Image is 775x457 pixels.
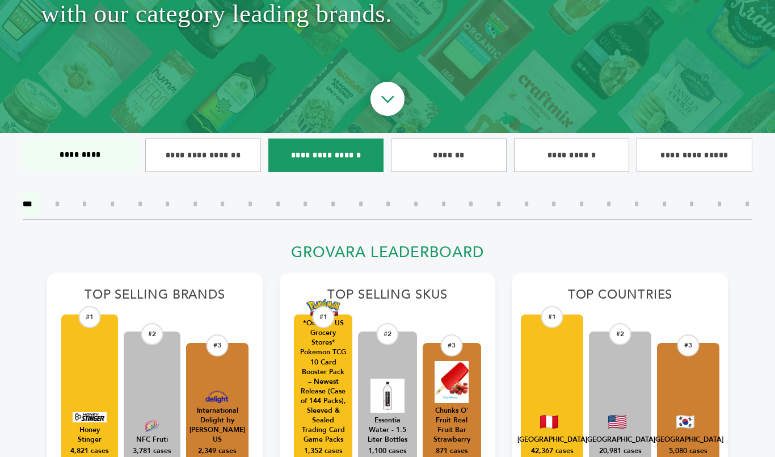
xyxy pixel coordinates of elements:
[141,323,163,345] div: #2
[654,435,723,445] div: South Korea
[599,446,642,456] div: 20,981 cases
[294,287,481,309] h2: Top Selling SKUs
[200,391,234,403] img: International Delight by Danone US
[376,323,398,345] div: #2
[586,435,655,445] div: United States
[61,287,248,309] h2: Top Selling Brands
[73,412,107,422] img: Honey Stinger
[189,406,245,445] div: International Delight by [PERSON_NAME] US
[135,420,169,432] img: NFC Fruti
[312,306,334,328] div: #1
[677,334,700,357] div: #3
[441,334,463,357] div: #3
[136,435,168,445] div: NFC Fruti
[79,306,101,328] div: #1
[676,415,694,429] img: South Korea Flag
[609,323,631,345] div: #2
[527,287,714,309] h2: Top Countries
[306,299,340,316] img: *Only for US Grocery Stores* Pokemon TCG 10 Card Booster Pack – Newest Release (Case of 144 Packs...
[198,446,237,456] div: 2,349 cases
[436,446,468,456] div: 871 cases
[47,244,728,268] h2: Grovara Leaderboard
[541,306,563,328] div: #1
[67,425,112,445] div: Honey Stinger
[608,415,626,429] img: United States Flag
[357,70,418,131] img: ourBrandsHeroArrow.png
[368,446,407,456] div: 1,100 cases
[517,435,587,445] div: Peru
[133,446,171,456] div: 3,781 cases
[435,361,469,403] img: Chunks O' Fruit Real Fruit Bar Strawberry
[428,406,475,445] div: Chunks O' Fruit Real Fruit Bar Strawberry
[304,446,343,456] div: 1,352 cases
[70,446,109,456] div: 4,821 cases
[207,334,229,357] div: #3
[531,446,574,456] div: 42,367 cases
[669,446,707,456] div: 5,080 cases
[364,416,411,445] div: Essentia Water - 1.5 Liter Bottles
[300,318,347,445] div: *Only for US Grocery Stores* Pokemon TCG 10 Card Booster Pack – Newest Release (Case of 144 Packs...
[370,379,405,413] img: Essentia Water - 1.5 Liter Bottles
[540,415,558,429] img: Peru Flag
